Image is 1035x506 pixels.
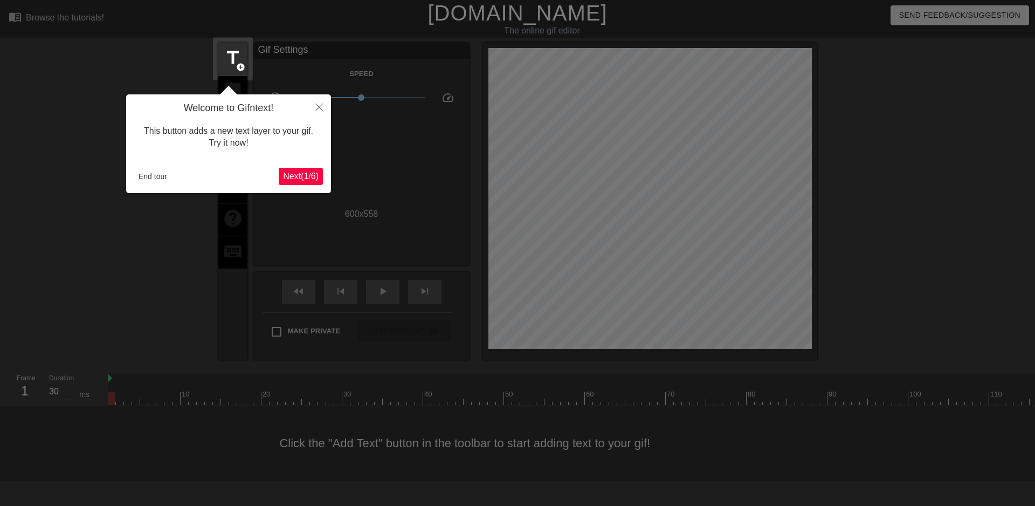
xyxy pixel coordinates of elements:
button: Close [307,94,331,119]
div: This button adds a new text layer to your gif. Try it now! [134,114,323,160]
span: Next ( 1 / 6 ) [283,172,319,181]
button: Next [279,168,323,185]
button: End tour [134,168,171,184]
h4: Welcome to Gifntext! [134,102,323,114]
